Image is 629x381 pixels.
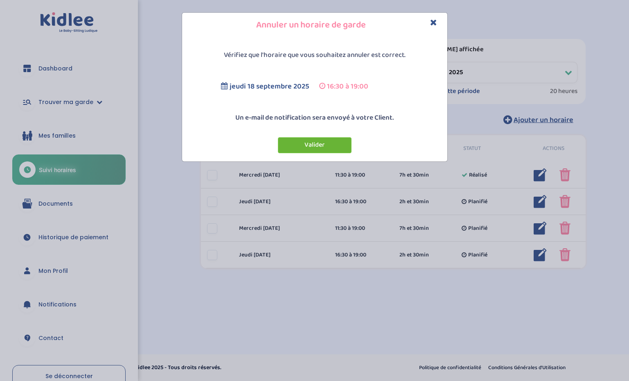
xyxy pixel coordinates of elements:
span: 16:30 à 19:00 [327,81,368,92]
span: votre Client. [356,112,394,123]
p: Un e-mail de notification sera envoyé à [184,113,445,123]
button: Close [430,18,437,27]
p: Vérifiez que l'horaire que vous souhaitez annuler est correct. [184,50,445,61]
h4: Annuler un horaire de garde [188,19,441,32]
button: Valider [278,137,352,153]
span: jeudi 18 septembre 2025 [230,81,309,92]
